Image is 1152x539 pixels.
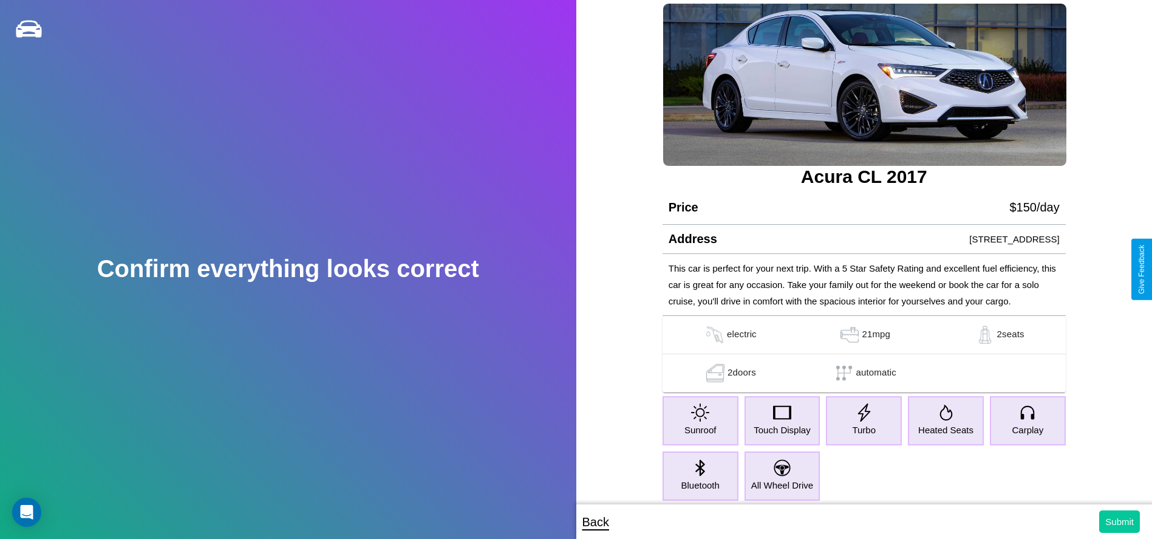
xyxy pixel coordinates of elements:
div: Give Feedback [1137,245,1146,294]
img: gas [837,326,862,344]
img: gas [703,364,728,382]
h4: Price [669,201,698,215]
img: gas [703,326,727,344]
p: Bluetooth [681,477,719,493]
p: Carplay [1012,422,1043,438]
p: 2 doors [728,364,756,382]
h3: Acura CL 2017 [663,167,1066,187]
p: electric [727,326,757,344]
img: gas [973,326,997,344]
p: Touch Display [754,422,810,438]
p: 2 seats [997,326,1024,344]
p: Heated Seats [918,422,973,438]
p: Back [582,511,609,533]
p: Turbo [852,422,876,438]
h2: Confirm everything looks correct [97,255,479,283]
p: All Wheel Drive [751,477,814,493]
p: 21 mpg [862,326,890,344]
p: [STREET_ADDRESS] [969,231,1059,247]
button: Submit [1099,510,1140,533]
div: Open Intercom Messenger [12,498,41,527]
p: This car is perfect for your next trip. With a 5 Star Safety Rating and excellent fuel efficiency... [669,260,1060,309]
table: simple table [663,316,1066,393]
p: Sunroof [684,422,717,438]
h4: Address [669,232,717,246]
p: automatic [856,364,896,382]
p: $ 150 /day [1009,196,1059,218]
